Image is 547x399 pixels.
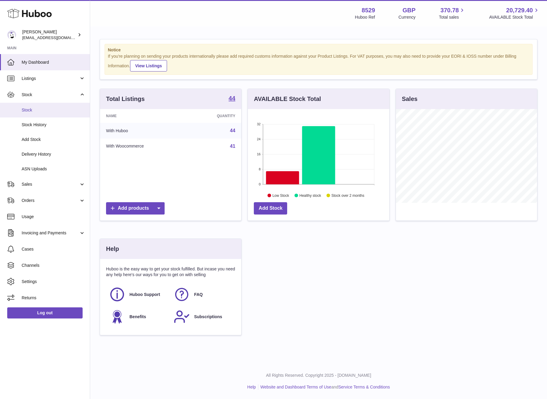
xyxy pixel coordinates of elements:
text: Low Stock [272,193,289,197]
span: FAQ [194,292,203,297]
span: Listings [22,76,79,81]
strong: Notice [108,47,529,53]
a: 44 [229,95,235,102]
a: Log out [7,307,83,318]
text: 24 [257,137,261,141]
span: 20,729.40 [506,6,533,14]
h3: Total Listings [106,95,145,103]
a: Help [247,385,256,389]
text: Healthy stock [299,193,321,197]
span: My Dashboard [22,59,85,65]
a: Add Stock [254,202,287,215]
text: 0 [259,182,261,186]
span: Add Stock [22,137,85,142]
a: Add products [106,202,165,215]
a: 44 [230,128,236,133]
strong: 44 [229,95,235,101]
a: FAQ [174,286,232,303]
th: Name [100,109,188,123]
span: 370.78 [440,6,459,14]
span: Huboo Support [129,292,160,297]
h3: Help [106,245,119,253]
img: admin@redgrass.ch [7,30,16,39]
span: Cases [22,246,85,252]
strong: 8529 [362,6,375,14]
a: Service Terms & Conditions [338,385,390,389]
div: [PERSON_NAME] [22,29,76,41]
p: Huboo is the easy way to get your stock fulfilled. But incase you need any help here's our ways f... [106,266,235,278]
span: Stock [22,107,85,113]
span: ASN Uploads [22,166,85,172]
h3: Sales [402,95,418,103]
span: Sales [22,181,79,187]
a: Benefits [109,309,168,325]
span: Settings [22,279,85,285]
td: With Huboo [100,123,188,139]
span: Invoicing and Payments [22,230,79,236]
span: Channels [22,263,85,268]
span: Orders [22,198,79,203]
li: and [258,384,390,390]
span: Total sales [439,14,466,20]
a: Subscriptions [174,309,232,325]
a: 370.78 Total sales [439,6,466,20]
text: 8 [259,167,261,171]
div: Currency [399,14,416,20]
a: Huboo Support [109,286,168,303]
h3: AVAILABLE Stock Total [254,95,321,103]
a: Website and Dashboard Terms of Use [260,385,331,389]
span: Benefits [129,314,146,320]
a: 41 [230,144,236,149]
th: Quantity [188,109,241,123]
div: If you're planning on sending your products internationally please add required customs informati... [108,53,529,72]
span: Stock History [22,122,85,128]
text: 32 [257,122,261,126]
text: 16 [257,152,261,156]
span: Subscriptions [194,314,222,320]
a: View Listings [130,60,167,72]
p: All Rights Reserved. Copyright 2025 - [DOMAIN_NAME] [95,373,542,378]
span: Stock [22,92,79,98]
td: With Woocommerce [100,139,188,154]
a: 20,729.40 AVAILABLE Stock Total [489,6,540,20]
span: Returns [22,295,85,301]
strong: GBP [403,6,415,14]
span: Delivery History [22,151,85,157]
div: Huboo Ref [355,14,375,20]
span: [EMAIL_ADDRESS][DOMAIN_NAME] [22,35,88,40]
span: AVAILABLE Stock Total [489,14,540,20]
text: Stock over 2 months [332,193,364,197]
span: Usage [22,214,85,220]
